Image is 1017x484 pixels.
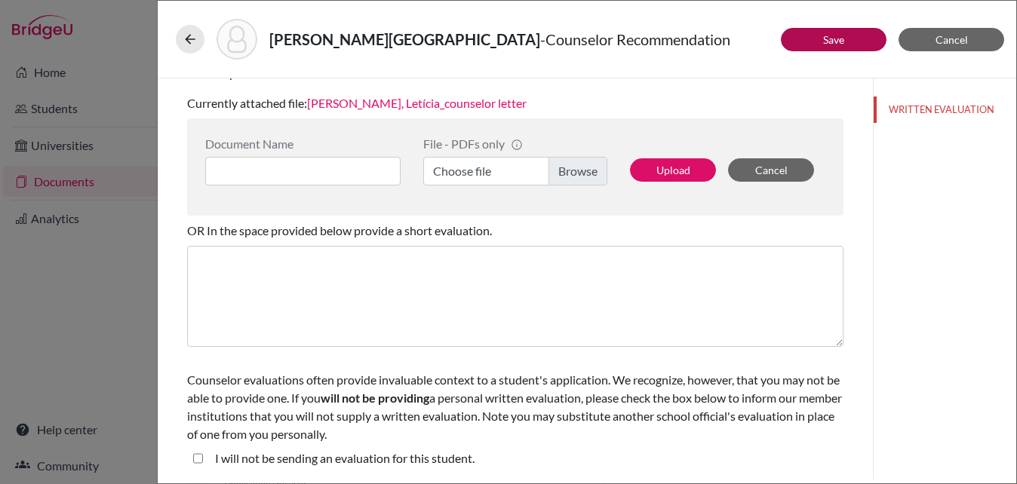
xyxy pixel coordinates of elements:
b: will not be providing [321,391,429,405]
label: Choose file [423,157,607,185]
span: - Counselor Recommendation [540,30,730,48]
span: OR In the space provided below provide a short evaluation. [187,223,492,237]
span: info [511,139,523,151]
label: I will not be sending an evaluation for this student. [215,449,475,467]
div: File - PDFs only [423,136,607,151]
span: Counselor evaluations often provide invaluable context to a student's application. We recognize, ... [187,372,842,441]
button: Upload [630,158,716,182]
button: Cancel [728,158,814,182]
button: WRITTEN EVALUATION [874,96,1016,123]
div: Document Name [205,136,401,151]
strong: [PERSON_NAME][GEOGRAPHIC_DATA] [269,30,540,48]
a: [PERSON_NAME], Letícia_counselor letter [307,96,527,110]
